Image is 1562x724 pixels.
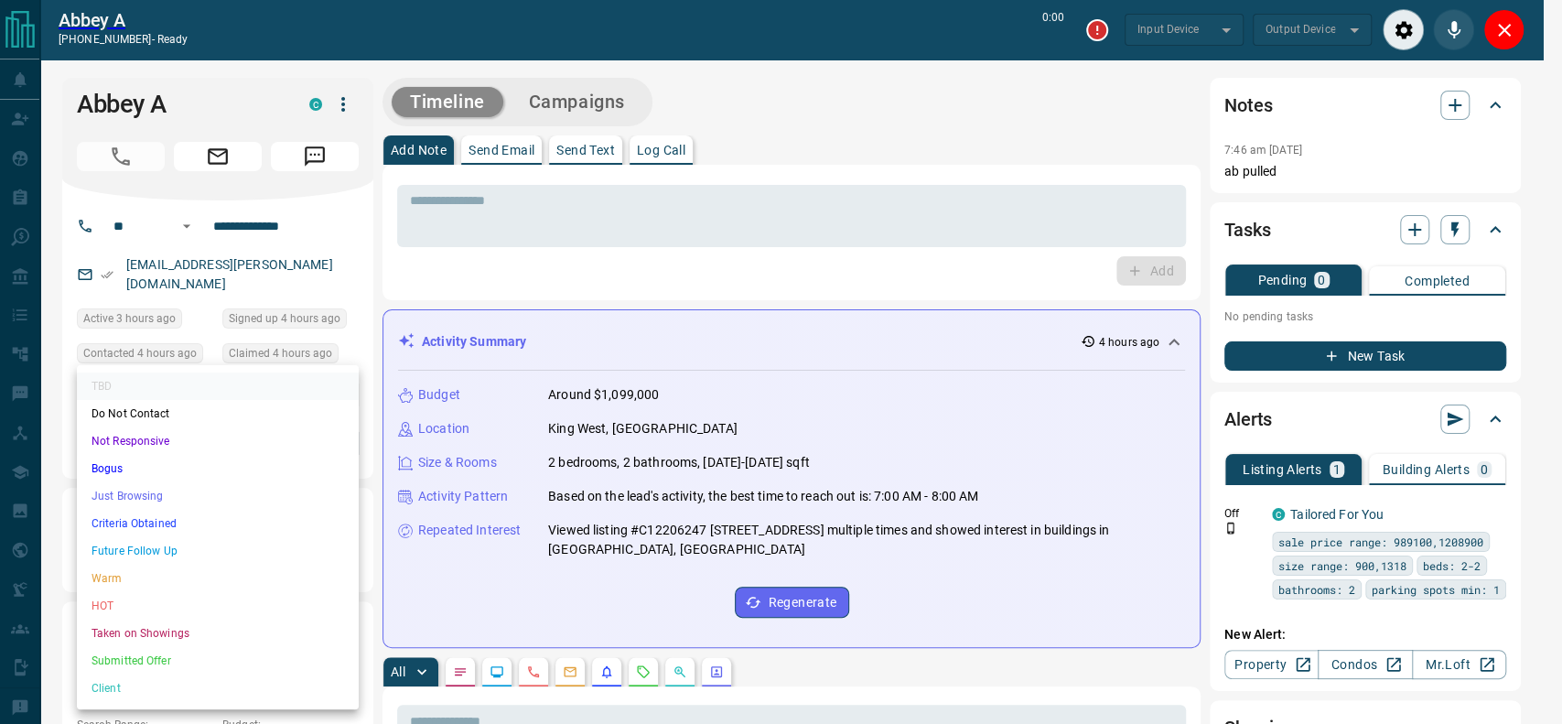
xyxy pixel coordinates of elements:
[77,427,359,455] li: Not Responsive
[77,482,359,510] li: Just Browsing
[77,620,359,647] li: Taken on Showings
[77,675,359,702] li: Client
[77,455,359,482] li: Bogus
[77,565,359,592] li: Warm
[77,592,359,620] li: HOT
[77,647,359,675] li: Submitted Offer
[77,400,359,427] li: Do Not Contact
[77,537,359,565] li: Future Follow Up
[77,510,359,537] li: Criteria Obtained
